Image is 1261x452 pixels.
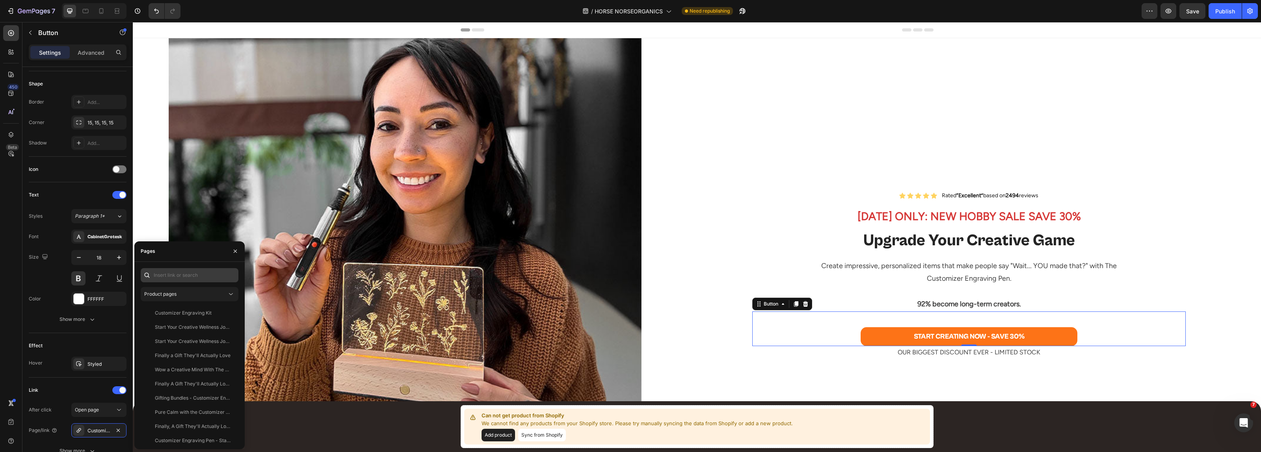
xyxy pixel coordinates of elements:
[809,169,906,178] p: Rated based on reviews
[155,352,231,359] div: Finally a Gift They'll Actually Love
[75,213,105,220] span: Paragraph 1*
[1209,3,1242,19] button: Publish
[685,237,987,263] p: Create impressive, personalized items that make people say "Wait... YOU made that?" with The Cust...
[690,7,730,15] span: Need republishing
[87,119,125,126] div: 15, 15, 15, 15
[619,187,1053,202] h2: [DATE] ONLY: NEW HOBBY SALE SAVE 30%
[873,170,886,177] strong: 2494
[155,395,231,402] div: Gifting Bundles - Customizer Engraving Pen
[87,140,125,147] div: Add...
[29,139,47,146] div: Shadow
[87,233,125,241] div: CabinetGrotesk
[141,287,238,301] button: Product pages
[71,209,126,223] button: Paragraph 1*
[385,407,433,419] button: Sync from Shopify
[141,248,155,255] div: Pages
[87,99,125,106] div: Add...
[87,296,125,303] div: FFFFFF
[728,305,945,324] a: START CREATING NOW - SAVE 30%
[29,119,45,126] div: Corner
[87,427,110,434] div: Customizer
[1215,7,1235,15] div: Publish
[75,407,99,413] span: Open page
[149,3,180,19] div: Undo/Redo
[591,7,593,15] span: /
[619,208,1053,229] h2: Upgrade Your Creative Game
[1234,413,1253,432] iframe: Intercom live chat
[29,427,58,434] div: Page/link
[155,409,231,416] div: Pure Calm with the Customizer Engraving Pen
[349,390,660,398] p: Can not get product from Shopify
[1186,8,1199,15] span: Save
[155,338,231,345] div: Start Your Creative Wellness Journey With The Customizer Engraving Pen
[1179,3,1205,19] button: Save
[629,278,647,285] div: Button
[29,387,38,394] div: Link
[141,268,238,282] input: Insert link or search
[29,252,50,263] div: Size
[1250,402,1257,408] span: 7
[29,295,41,302] div: Color
[39,48,61,57] p: Settings
[349,398,660,406] p: We cannot find any products from your Shopify store. Please try manually syncing the data from Sh...
[7,84,19,90] div: 450
[52,6,55,16] p: 7
[781,308,892,321] p: START CREATING NOW - SAVE 30%
[133,22,1261,452] iframe: Design area
[3,3,59,19] button: 7
[29,166,38,173] div: Icon
[349,407,382,419] button: Add product
[29,213,43,220] div: Styles
[29,233,39,240] div: Font
[6,144,19,150] div: Beta
[71,403,126,417] button: Open page
[78,48,104,57] p: Advanced
[87,361,125,368] div: Styled
[60,315,96,323] div: Show more
[785,278,888,286] strong: 92% become long-term creators.
[824,170,850,177] strong: “Excellent”
[144,291,177,297] span: Product pages
[620,325,1052,336] p: OUR BIGGEST DISCOUNT EVER - LIMITED STOCK
[155,437,231,444] div: Customizer Engraving Pen - Starter Kit
[29,342,43,349] div: Effect
[29,359,43,367] div: Hover
[29,80,43,87] div: Shape
[29,406,52,413] div: After click
[595,7,663,15] span: HORSE NORSEORGANICS
[155,380,231,387] div: Finally A Gift They'll Actually Love
[29,191,39,198] div: Text
[29,312,126,326] button: Show more
[29,98,44,106] div: Border
[155,309,212,317] div: Customizer Engraving Kit
[155,324,231,331] div: Start Your Creative Wellness Journey With the Customizer Engraving Pen.
[38,28,105,37] p: Button
[155,423,231,430] div: Finally, A Gift They'll Actually Love.
[155,366,231,373] div: Wow a Creative Mind With The Customizer Engraving Pen. (Copy)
